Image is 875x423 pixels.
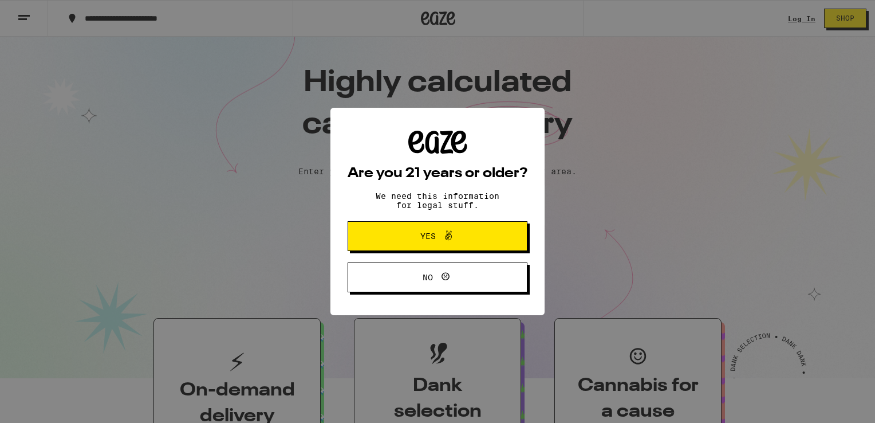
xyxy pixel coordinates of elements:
button: No [348,263,527,292]
button: Yes [348,221,527,251]
span: Yes [420,232,436,240]
p: We need this information for legal stuff. [366,191,509,210]
h2: Are you 21 years or older? [348,167,527,181]
span: No [423,273,433,281]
